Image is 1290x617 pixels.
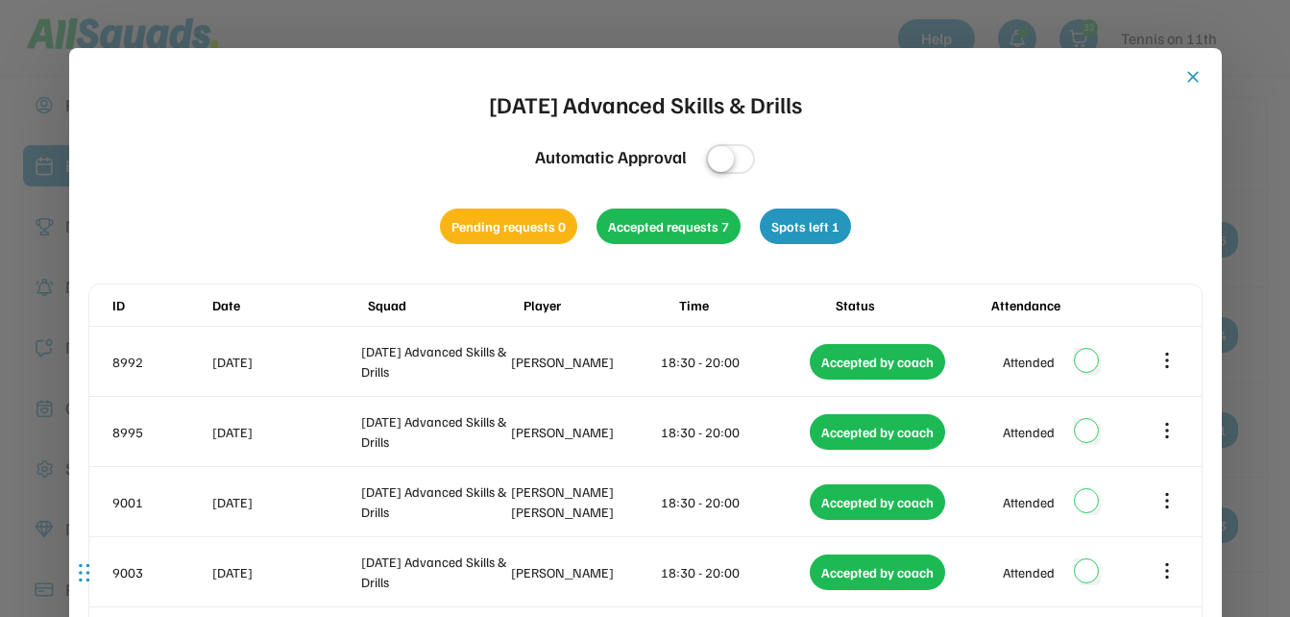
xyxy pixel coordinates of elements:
[991,295,1143,315] div: Attendance
[1003,422,1055,442] div: Attended
[760,209,851,244] div: Spots left 1
[511,352,657,372] div: [PERSON_NAME]
[836,295,987,315] div: Status
[810,484,945,520] div: Accepted by coach
[810,555,945,590] div: Accepted by coach
[511,481,657,522] div: [PERSON_NAME] [PERSON_NAME]
[511,422,657,442] div: [PERSON_NAME]
[810,344,945,380] div: Accepted by coach
[1003,492,1055,512] div: Attended
[440,209,577,244] div: Pending requests 0
[368,295,520,315] div: Squad
[212,492,358,512] div: [DATE]
[112,562,208,582] div: 9003
[361,411,507,452] div: [DATE] Advanced Skills & Drills
[212,352,358,372] div: [DATE]
[489,86,802,121] div: [DATE] Advanced Skills & Drills
[361,552,507,592] div: [DATE] Advanced Skills & Drills
[810,414,945,450] div: Accepted by coach
[1003,562,1055,582] div: Attended
[112,492,208,512] div: 9001
[212,562,358,582] div: [DATE]
[523,295,675,315] div: Player
[661,492,807,512] div: 18:30 - 20:00
[361,341,507,382] div: [DATE] Advanced Skills & Drills
[661,562,807,582] div: 18:30 - 20:00
[661,352,807,372] div: 18:30 - 20:00
[212,422,358,442] div: [DATE]
[361,481,507,522] div: [DATE] Advanced Skills & Drills
[535,144,687,170] div: Automatic Approval
[112,295,208,315] div: ID
[679,295,831,315] div: Time
[661,422,807,442] div: 18:30 - 20:00
[212,295,364,315] div: Date
[511,562,657,582] div: [PERSON_NAME]
[1183,67,1203,86] button: close
[112,422,208,442] div: 8995
[1003,352,1055,372] div: Attended
[596,209,741,244] div: Accepted requests 7
[112,352,208,372] div: 8992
